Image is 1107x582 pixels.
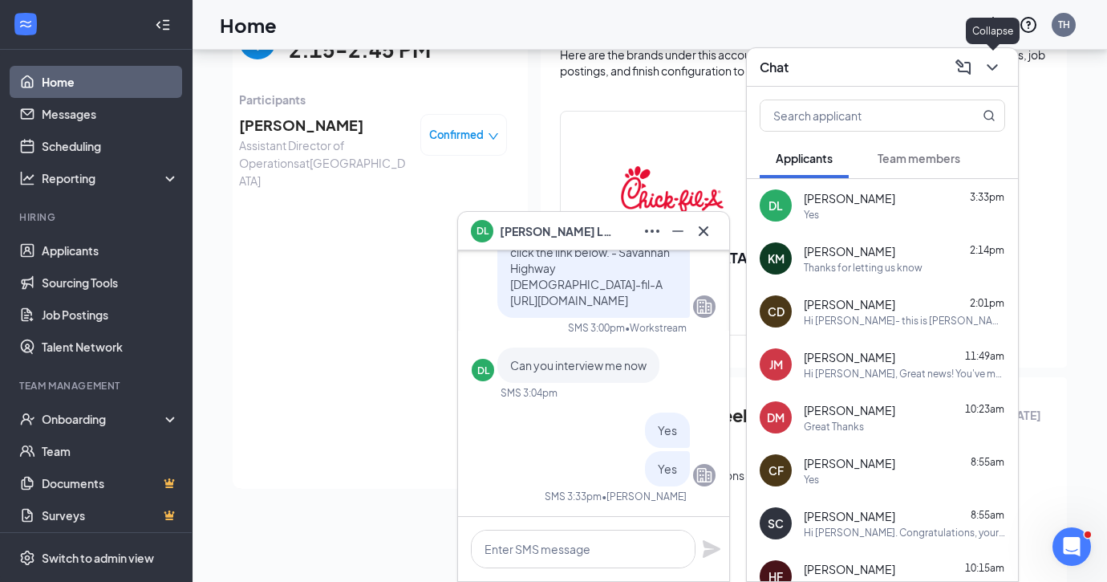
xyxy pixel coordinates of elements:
div: Hi [PERSON_NAME]. Congratulations, your meeting with [DEMOGRAPHIC_DATA]-fil-A for Back of House T... [804,526,1005,539]
div: Team Management [19,379,176,393]
a: Team [42,435,179,467]
span: 2:14pm [970,244,1004,256]
svg: WorkstreamLogo [18,16,34,32]
span: Can you interview me now [510,358,647,372]
div: Yes [804,473,819,486]
span: Participants [239,91,507,108]
span: [PERSON_NAME] [804,455,895,471]
svg: UserCheck [19,411,35,427]
span: [PERSON_NAME] [804,402,895,418]
div: Collapse [966,18,1020,44]
a: Sourcing Tools [42,267,179,299]
a: DocumentsCrown [42,467,179,499]
div: Onboarding [42,411,165,427]
svg: Notifications [983,15,1003,35]
h3: Chat [760,59,789,76]
div: Yes [804,208,819,222]
span: Confirmed [429,127,484,143]
svg: Ellipses [643,222,662,241]
span: 11:49am [965,350,1004,362]
span: 2:15-2:45 PM [289,34,431,67]
div: Switch to admin view [42,550,154,566]
div: KM [768,250,785,267]
svg: MagnifyingGlass [983,109,995,122]
svg: QuestionInfo [1019,15,1038,35]
button: Ellipses [639,218,665,244]
div: CF [768,462,784,478]
div: Here are the brands under this account. Click into a brand to see your locations, managers, job p... [560,47,1048,79]
span: [PERSON_NAME] [804,296,895,312]
span: 3:33pm [970,191,1004,203]
button: Minimize [665,218,691,244]
span: [PERSON_NAME] Limehouse [500,222,612,240]
div: SMS 3:04pm [501,386,558,400]
span: [PERSON_NAME] [804,349,895,365]
button: Cross [691,218,716,244]
span: 8:55am [971,456,1004,468]
svg: ChevronDown [983,58,1002,77]
a: Scheduling [42,130,179,162]
div: DL [477,364,489,377]
div: Reporting [42,170,180,186]
input: Search applicant [760,100,951,131]
span: [PERSON_NAME] [804,561,895,577]
span: 10:23am [965,403,1004,415]
svg: Company [695,297,714,316]
div: Hiring [19,210,176,224]
h1: Home [220,11,277,39]
iframe: Intercom live chat [1052,527,1091,566]
span: • [PERSON_NAME] [602,490,687,503]
div: JM [769,356,783,372]
span: down [488,131,499,142]
div: SC [768,515,784,531]
div: TH [1058,18,1070,31]
span: Applicants [776,151,833,165]
span: 2:01pm [970,297,1004,309]
span: 10:15am [965,562,1004,574]
div: DM [767,409,785,425]
svg: Cross [694,222,713,241]
div: Hi [PERSON_NAME], Great news! You've moved on to the next stage of the application. We have a few... [804,367,1005,381]
a: Messages [42,98,179,130]
svg: ComposeMessage [954,58,973,77]
div: Thanks for letting us know [804,261,922,275]
span: Yes [658,423,677,438]
div: Great Thanks [804,420,864,433]
div: CD [768,303,785,319]
div: DL [768,197,783,214]
a: Home [42,66,179,98]
div: Hi [PERSON_NAME]- this is [PERSON_NAME] from [DEMOGRAPHIC_DATA]-fil-A. It was a pleasure meeting ... [804,314,1005,328]
svg: Analysis [19,170,35,186]
span: [PERSON_NAME] [804,190,895,206]
a: SurveysCrown [42,499,179,531]
a: Job Postings [42,299,179,331]
span: • Workstream [625,321,687,335]
span: Assistant Director of Operations at [GEOGRAPHIC_DATA] [239,136,408,189]
button: ComposeMessage [951,55,976,80]
a: Talent Network [42,331,179,363]
svg: Company [695,466,714,485]
svg: Collapse [155,17,171,33]
span: 8:55am [971,509,1004,521]
svg: Minimize [668,222,687,241]
span: [PERSON_NAME] [804,243,895,259]
span: Yes [658,462,677,476]
span: [PERSON_NAME] [239,114,408,136]
div: SMS 3:33pm [545,490,602,503]
span: [PERSON_NAME] [804,508,895,524]
div: SMS 3:00pm [568,321,625,335]
button: ChevronDown [979,55,1005,80]
span: Team members [878,151,960,165]
svg: Plane [702,539,721,559]
svg: Settings [19,550,35,566]
a: Applicants [42,234,179,267]
img: Chick-fil-A [621,138,724,241]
